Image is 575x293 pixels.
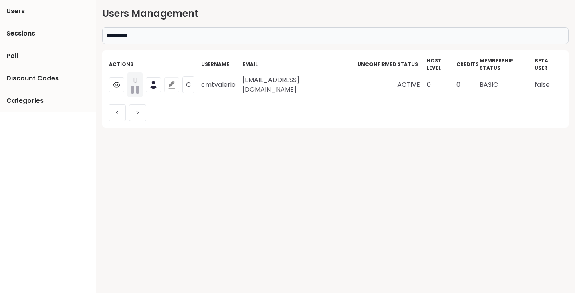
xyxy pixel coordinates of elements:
[109,57,201,72] th: Actions
[479,57,534,72] th: Membership Status
[6,96,44,106] span: Categories
[109,104,126,121] button: <
[426,57,456,72] th: Host Level
[397,57,426,72] th: Status
[242,57,357,72] th: Email
[201,57,242,72] th: Username
[397,72,426,98] td: ACTIVE
[102,6,569,21] h2: Users Management
[456,57,479,72] th: credits
[6,29,35,38] span: Sessions
[127,72,143,97] button: U
[479,72,534,98] td: BASIC
[6,6,25,16] span: Users
[182,76,194,93] button: C
[534,72,562,98] td: false
[6,51,18,61] span: Poll
[201,72,242,98] td: cmtvalerio
[357,57,397,72] th: Unconfirmed
[129,104,146,121] button: >
[242,72,357,98] td: [EMAIL_ADDRESS][DOMAIN_NAME]
[6,74,59,83] span: Discount Codes
[426,72,456,98] td: 0
[534,57,562,72] th: Beta User
[456,72,479,98] td: 0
